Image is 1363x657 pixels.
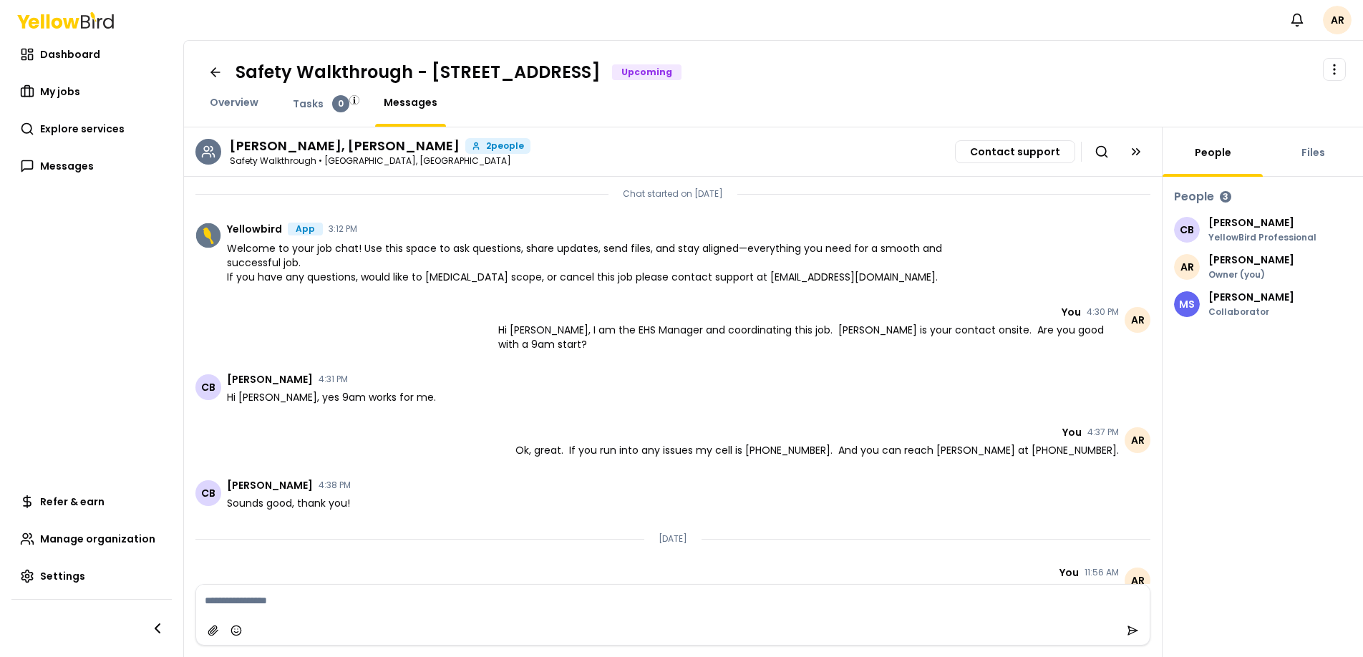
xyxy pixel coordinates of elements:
[332,95,349,112] div: 0
[227,496,350,510] span: Sounds good, thank you!
[515,443,1119,457] span: Ok, great. If you run into any issues my cell is [PHONE_NUMBER]. And you can reach [PERSON_NAME] ...
[329,225,357,233] time: 3:12 PM
[11,77,172,106] a: My jobs
[11,40,172,69] a: Dashboard
[40,495,105,509] span: Refer & earn
[11,562,172,590] a: Settings
[201,95,267,109] a: Overview
[184,177,1162,584] div: Chat messages
[40,532,155,546] span: Manage organization
[1174,291,1200,317] span: MS
[955,140,1075,163] button: Contact support
[1208,271,1294,279] p: Owner (you)
[1125,307,1150,333] span: AR
[227,374,313,384] span: [PERSON_NAME]
[564,583,1119,626] span: Here is a link to the Google Sheet for documenting your findings for the audit [DATE]: [URL][DOMA...
[40,122,125,136] span: Explore services
[11,152,172,180] a: Messages
[40,84,80,99] span: My jobs
[486,142,524,150] span: 2 people
[1208,255,1294,265] p: [PERSON_NAME]
[1208,292,1294,302] p: [PERSON_NAME]
[227,241,944,284] span: Welcome to your job chat! Use this space to ask questions, share updates, send files, and stay al...
[498,323,1119,351] span: Hi [PERSON_NAME], I am the EHS Manager and coordinating this job. [PERSON_NAME] is your contact o...
[1323,6,1352,34] span: AR
[288,223,323,235] div: App
[1125,427,1150,453] span: AR
[1062,307,1081,317] span: You
[612,64,681,80] div: Upcoming
[1087,308,1119,316] time: 4:30 PM
[11,487,172,516] a: Refer & earn
[40,569,85,583] span: Settings
[195,374,221,400] span: CB
[375,95,446,109] a: Messages
[284,95,358,112] a: Tasks0
[1208,218,1316,228] p: [PERSON_NAME]
[40,159,94,173] span: Messages
[1208,308,1294,316] p: Collaborator
[319,375,348,384] time: 4:31 PM
[236,61,601,84] h1: Safety Walkthrough - [STREET_ADDRESS]
[195,480,221,506] span: CB
[1220,191,1231,203] div: 3
[1174,254,1200,280] span: AR
[230,140,460,152] h3: Chris Baker, Michael Schnupp
[1208,233,1316,242] p: YellowBird Professional
[230,157,530,165] p: Safety Walkthrough • [GEOGRAPHIC_DATA], [GEOGRAPHIC_DATA]
[1125,568,1150,593] span: AR
[293,97,324,111] span: Tasks
[1085,568,1119,577] time: 11:56 AM
[1087,428,1119,437] time: 4:37 PM
[1174,217,1200,243] span: CB
[227,224,282,234] span: Yellowbird
[659,533,687,545] p: [DATE]
[227,480,313,490] span: [PERSON_NAME]
[11,115,172,143] a: Explore services
[1174,188,1214,205] h3: People
[227,390,436,404] span: Hi [PERSON_NAME], yes 9am works for me.
[623,188,723,200] p: Chat started on [DATE]
[1186,145,1240,160] a: People
[210,95,258,109] span: Overview
[384,95,437,109] span: Messages
[1062,427,1082,437] span: You
[1059,568,1079,578] span: You
[319,481,351,490] time: 4:38 PM
[40,47,100,62] span: Dashboard
[11,525,172,553] a: Manage organization
[1293,145,1334,160] a: Files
